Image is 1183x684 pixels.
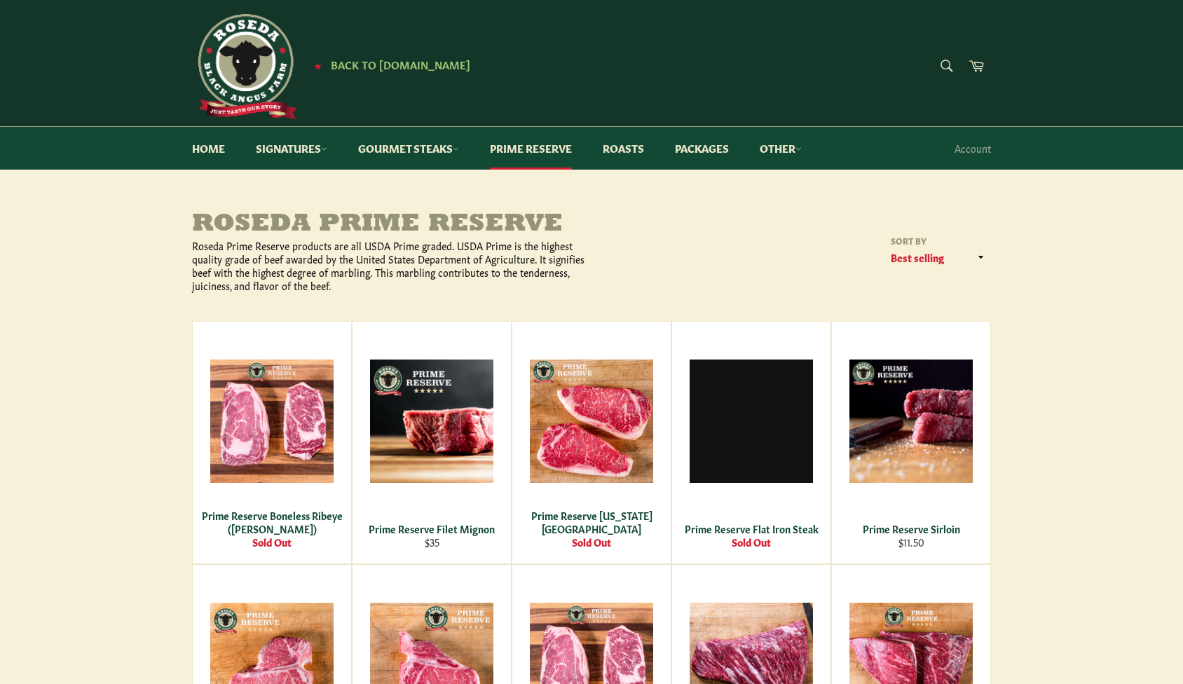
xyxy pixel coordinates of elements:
div: Sold Out [681,535,822,549]
img: Roseda Beef [192,14,297,119]
a: Roasts [589,127,658,170]
a: Prime Reserve Flat Iron Steak Prime Reserve Flat Iron Steak Sold Out [671,321,831,564]
div: Prime Reserve Flat Iron Steak [681,522,822,535]
div: Prime Reserve Sirloin [841,522,982,535]
div: Sold Out [521,535,662,549]
img: Prime Reserve Boneless Ribeye (Delmonico) [210,360,334,483]
a: Other [746,127,816,170]
img: Prime Reserve New York Strip [530,360,653,483]
img: Prime Reserve Filet Mignon [370,360,493,483]
a: Prime Reserve Boneless Ribeye (Delmonico) Prime Reserve Boneless Ribeye ([PERSON_NAME]) Sold Out [192,321,352,564]
div: Sold Out [202,535,343,549]
a: Home [178,127,239,170]
h1: Roseda Prime Reserve [192,211,591,239]
a: Prime Reserve Filet Mignon Prime Reserve Filet Mignon $35 [352,321,512,564]
a: ★ Back to [DOMAIN_NAME] [307,60,470,71]
a: Account [948,128,998,169]
a: Signatures [242,127,341,170]
img: Prime Reserve Sirloin [849,360,973,483]
label: Sort by [886,235,991,247]
p: Roseda Prime Reserve products are all USDA Prime graded. USDA Prime is the highest quality grade ... [192,239,591,293]
a: Prime Reserve Sirloin Prime Reserve Sirloin $11.50 [831,321,991,564]
div: $11.50 [841,535,982,549]
a: Packages [661,127,743,170]
a: Gourmet Steaks [344,127,473,170]
div: Prime Reserve Boneless Ribeye ([PERSON_NAME]) [202,509,343,536]
a: Prime Reserve New York Strip Prime Reserve [US_STATE][GEOGRAPHIC_DATA] Sold Out [512,321,671,564]
span: ★ [314,60,322,71]
div: Prime Reserve Filet Mignon [362,522,502,535]
span: Back to [DOMAIN_NAME] [331,57,470,71]
a: Prime Reserve [476,127,586,170]
div: $35 [362,535,502,549]
div: Prime Reserve [US_STATE][GEOGRAPHIC_DATA] [521,509,662,536]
